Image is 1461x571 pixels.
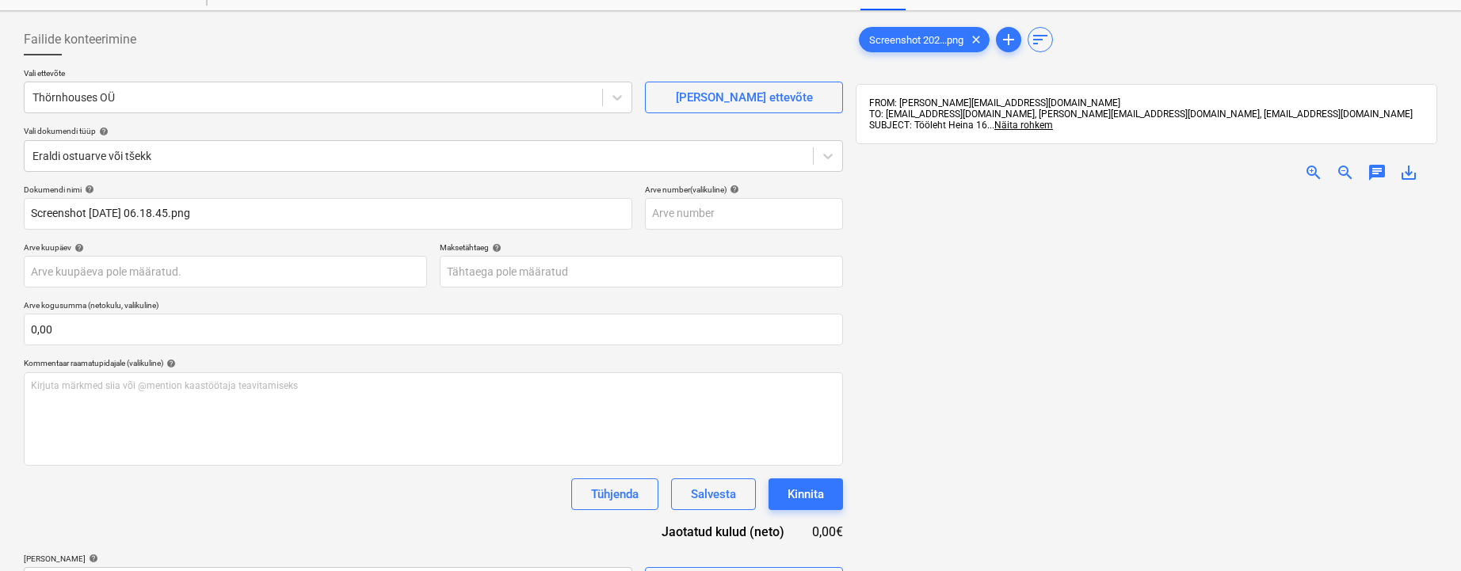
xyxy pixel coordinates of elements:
div: Dokumendi nimi [24,185,632,195]
input: Arve kuupäeva pole määratud. [24,256,427,287]
span: help [96,127,109,136]
div: Maksetähtaeg [440,242,843,253]
span: add [999,30,1018,49]
span: sort [1031,30,1050,49]
button: Tühjenda [571,478,658,510]
span: help [727,185,739,194]
div: [PERSON_NAME] ettevõte [676,87,813,108]
span: help [86,554,98,563]
span: SUBJECT: Tööleht Heina 16 [869,120,987,131]
span: zoom_in [1304,163,1323,182]
button: [PERSON_NAME] ettevõte [645,82,843,113]
span: save_alt [1399,163,1418,182]
span: chat [1368,163,1387,182]
div: Tühjenda [591,484,639,504]
div: [PERSON_NAME] [24,554,632,564]
div: 0,00€ [810,523,843,541]
p: Vali ettevõte [24,68,632,82]
span: help [163,359,176,368]
div: Vali dokumendi tüüp [24,126,843,136]
button: Salvesta [671,478,756,510]
span: clear [967,30,986,49]
div: Kinnita [788,484,824,504]
span: help [82,185,94,194]
span: help [71,243,84,253]
div: Salvesta [691,484,736,504]
span: FROM: [PERSON_NAME][EMAIL_ADDRESS][DOMAIN_NAME] [869,97,1120,108]
input: Arve kogusumma (netokulu, valikuline) [24,314,843,345]
div: Arve number (valikuline) [645,185,843,195]
span: zoom_out [1336,163,1355,182]
div: Screenshot 202...png [859,27,990,52]
div: Jaotatud kulud (neto) [637,523,810,541]
div: Kommentaar raamatupidajale (valikuline) [24,358,843,368]
input: Arve number [645,198,843,230]
p: Arve kogusumma (netokulu, valikuline) [24,300,843,314]
span: Failide konteerimine [24,30,136,49]
span: TO: [EMAIL_ADDRESS][DOMAIN_NAME], [PERSON_NAME][EMAIL_ADDRESS][DOMAIN_NAME], [EMAIL_ADDRESS][DOMA... [869,108,1413,120]
input: Tähtaega pole määratud [440,256,843,287]
input: Dokumendi nimi [24,198,632,230]
button: Kinnita [769,478,843,510]
span: ... [987,120,1053,131]
span: Näita rohkem [994,120,1053,131]
div: Arve kuupäev [24,242,427,253]
span: help [489,243,502,253]
span: Screenshot 202...png [860,34,973,46]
